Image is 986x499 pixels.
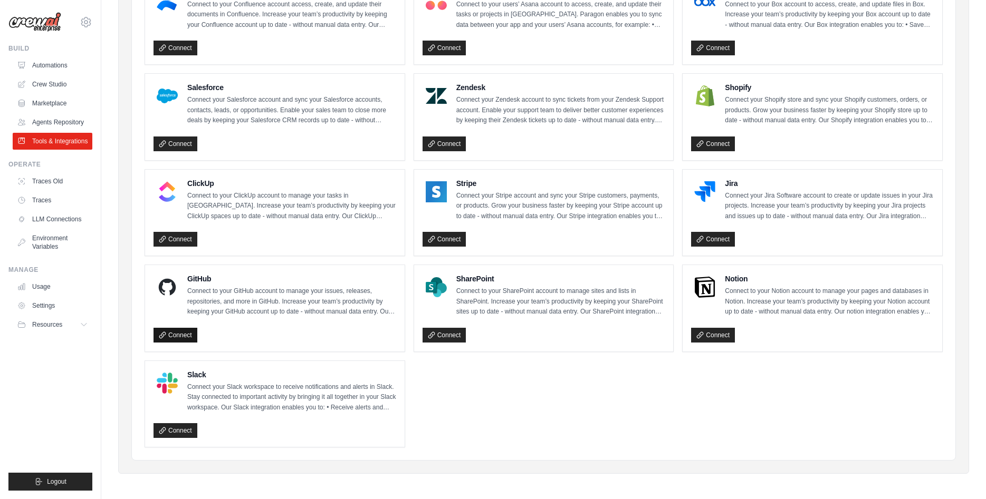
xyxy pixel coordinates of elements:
[187,273,396,284] h4: GitHub
[725,82,934,93] h4: Shopify
[456,178,665,189] h4: Stripe
[426,85,447,106] img: Zendesk Logo
[725,178,934,189] h4: Jira
[725,191,934,222] p: Connect your Jira Software account to create or update issues in your Jira projects. Increase you...
[32,320,62,329] span: Resources
[423,232,466,247] a: Connect
[456,286,665,317] p: Connect to your SharePoint account to manage sites and lists in SharePoint. Increase your team’s ...
[423,136,466,151] a: Connect
[154,232,197,247] a: Connect
[691,136,735,151] a: Connect
[187,178,396,189] h4: ClickUp
[691,232,735,247] a: Connect
[13,57,92,74] a: Automations
[423,328,466,343] a: Connect
[13,316,92,333] button: Resources
[8,266,92,274] div: Manage
[13,76,92,93] a: Crew Studio
[187,191,396,222] p: Connect to your ClickUp account to manage your tasks in [GEOGRAPHIC_DATA]. Increase your team’s p...
[157,181,178,202] img: ClickUp Logo
[13,211,92,228] a: LLM Connections
[13,297,92,314] a: Settings
[13,95,92,112] a: Marketplace
[423,41,466,55] a: Connect
[8,473,92,491] button: Logout
[691,328,735,343] a: Connect
[725,273,934,284] h4: Notion
[157,373,178,394] img: Slack Logo
[694,181,715,202] img: Jira Logo
[187,382,396,413] p: Connect your Slack workspace to receive notifications and alerts in Slack. Stay connected to impo...
[725,95,934,126] p: Connect your Shopify store and sync your Shopify customers, orders, or products. Grow your busine...
[13,133,92,150] a: Tools & Integrations
[187,95,396,126] p: Connect your Salesforce account and sync your Salesforce accounts, contacts, leads, or opportunit...
[13,114,92,131] a: Agents Repository
[8,12,61,32] img: Logo
[725,286,934,317] p: Connect to your Notion account to manage your pages and databases in Notion. Increase your team’s...
[154,136,197,151] a: Connect
[8,44,92,53] div: Build
[426,277,447,298] img: SharePoint Logo
[13,192,92,209] a: Traces
[456,95,665,126] p: Connect your Zendesk account to sync tickets from your Zendesk Support account. Enable your suppo...
[13,173,92,190] a: Traces Old
[157,85,178,106] img: Salesforce Logo
[456,191,665,222] p: Connect your Stripe account and sync your Stripe customers, payments, or products. Grow your busi...
[456,273,665,284] h4: SharePoint
[47,477,66,486] span: Logout
[154,328,197,343] a: Connect
[426,181,447,202] img: Stripe Logo
[13,278,92,295] a: Usage
[157,277,178,298] img: GitHub Logo
[456,82,665,93] h4: Zendesk
[694,277,715,298] img: Notion Logo
[154,423,197,438] a: Connect
[13,230,92,255] a: Environment Variables
[187,82,396,93] h4: Salesforce
[691,41,735,55] a: Connect
[187,369,396,380] h4: Slack
[154,41,197,55] a: Connect
[8,160,92,169] div: Operate
[694,85,715,106] img: Shopify Logo
[187,286,396,317] p: Connect to your GitHub account to manage your issues, releases, repositories, and more in GitHub....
